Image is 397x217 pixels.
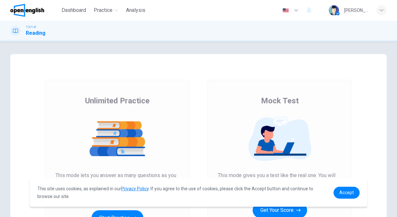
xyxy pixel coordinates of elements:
[329,5,339,15] img: Profile picture
[37,186,313,199] span: This site uses cookies, as explained in our . If you agree to the use of cookies, please click th...
[30,178,367,207] div: cookieconsent
[261,96,299,106] span: Mock Test
[55,172,179,203] span: This mode lets you answer as many questions as you want. There is no time limit. You get feedback...
[94,6,112,14] span: Practice
[59,5,89,16] button: Dashboard
[339,190,354,195] span: Accept
[85,96,150,106] span: Unlimited Practice
[123,5,148,16] button: Analysis
[10,4,59,17] a: OpenEnglish logo
[26,25,36,29] span: TOEFL®
[344,6,369,14] div: [PERSON_NAME] [PERSON_NAME] C.
[126,6,145,14] span: Analysis
[62,6,86,14] span: Dashboard
[10,4,44,17] img: OpenEnglish logo
[26,29,45,37] h1: Reading
[91,5,121,16] button: Practice
[218,172,342,195] span: This mode gives you a test like the real one. You will get a score and see what you are good at a...
[334,187,360,199] a: dismiss cookie message
[282,8,290,13] img: en
[121,186,149,191] a: Privacy Policy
